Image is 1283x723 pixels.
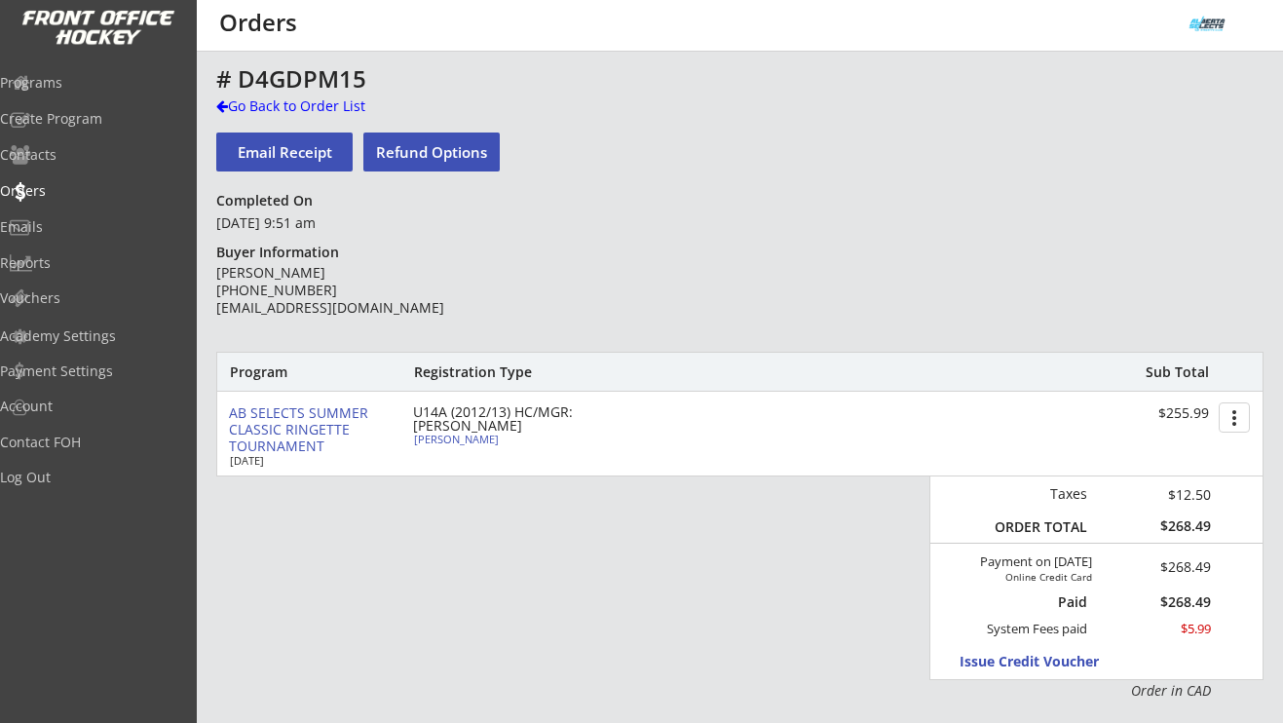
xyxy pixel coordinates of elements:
div: $12.50 [1101,484,1211,505]
div: U14A (2012/13) HC/MGR: [PERSON_NAME] [413,405,637,433]
div: ORDER TOTAL [986,518,1087,536]
div: $255.99 [1088,405,1209,422]
div: Registration Type [414,363,637,381]
div: $5.99 [1101,621,1211,637]
div: Order in CAD [986,681,1211,701]
div: # D4GDPM15 [216,67,1150,91]
div: System Fees paid [969,621,1087,637]
button: Issue Credit Voucher [960,648,1140,674]
div: Online Credit Card [982,571,1092,583]
button: Refund Options [363,133,500,171]
div: $268.49 [1101,517,1211,535]
div: [PERSON_NAME] [414,434,631,444]
button: more_vert [1219,402,1250,433]
button: Email Receipt [216,133,353,171]
div: [PERSON_NAME] [PHONE_NUMBER] [EMAIL_ADDRESS][DOMAIN_NAME] [216,264,498,318]
div: Go Back to Order List [216,96,417,116]
div: Program [230,363,335,381]
div: Paid [998,593,1087,611]
div: Payment on [DATE] [937,554,1092,570]
div: Taxes [986,485,1087,503]
div: Sub Total [1124,363,1209,381]
div: [DATE] 9:51 am [216,213,498,233]
div: Completed On [216,192,321,209]
div: [DATE] [230,455,386,466]
div: Buyer Information [216,244,348,261]
div: $268.49 [1101,595,1211,609]
div: AB SELECTS SUMMER CLASSIC RINGETTE TOURNAMENT [229,405,397,454]
div: $268.49 [1117,560,1211,574]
